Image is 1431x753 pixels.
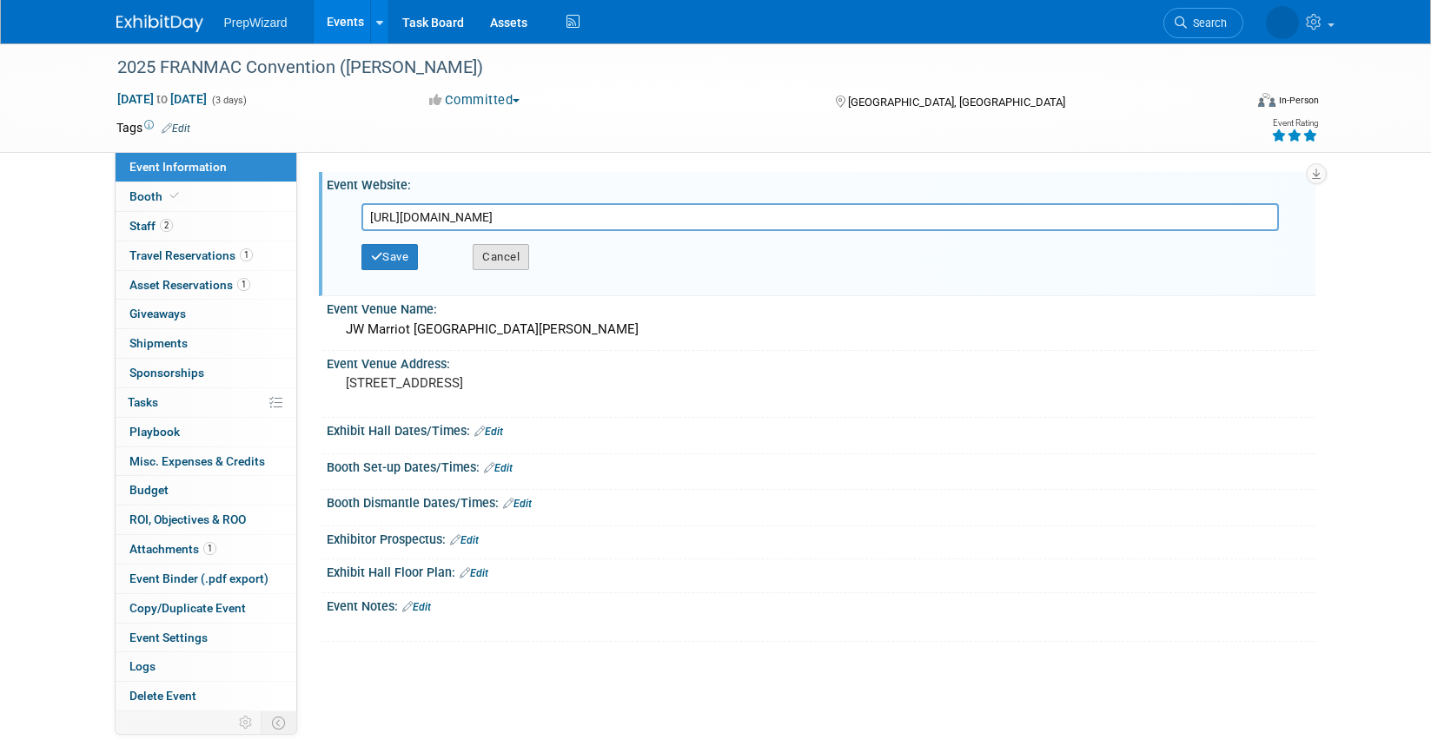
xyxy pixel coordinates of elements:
span: Search [1187,17,1227,30]
img: Format-Inperson.png [1258,93,1275,107]
a: Edit [460,567,488,579]
div: Exhibit Hall Floor Plan: [327,559,1315,582]
a: Misc. Expenses & Credits [116,447,296,476]
a: Logs [116,652,296,681]
a: Event Binder (.pdf export) [116,565,296,593]
a: Budget [116,476,296,505]
div: Event Venue Name: [327,296,1315,318]
td: Personalize Event Tab Strip [231,711,262,734]
div: JW Marriot [GEOGRAPHIC_DATA][PERSON_NAME] [340,316,1302,343]
div: Event Notes: [327,593,1315,616]
button: Committed [423,91,527,109]
span: Event Information [129,160,227,174]
a: Search [1163,8,1243,38]
span: Logs [129,659,156,673]
span: Playbook [129,425,180,439]
span: 1 [240,248,253,261]
a: Copy/Duplicate Event [116,594,296,623]
a: Edit [474,426,503,438]
a: ROI, Objectives & ROO [116,505,296,534]
div: Event Format [1141,90,1320,116]
div: Booth Dismantle Dates/Times: [327,490,1315,512]
a: Giveaways [116,300,296,328]
pre: [STREET_ADDRESS] [346,375,719,391]
span: Staff [129,219,173,233]
a: Edit [503,498,532,510]
a: Edit [450,534,479,546]
a: Event Settings [116,624,296,652]
td: Toggle Event Tabs [261,711,296,734]
a: Event Information [116,153,296,182]
img: Chris Townsend [1266,6,1299,39]
td: Tags [116,119,190,136]
div: Event Rating [1271,119,1318,128]
div: Event Venue Address: [327,351,1315,373]
i: Booth reservation complete [170,191,179,201]
span: Shipments [129,336,188,350]
div: Event Website: [327,172,1315,194]
div: Exhibitor Prospectus: [327,526,1315,549]
a: Attachments1 [116,535,296,564]
a: Tasks [116,388,296,417]
a: Edit [484,462,513,474]
div: Booth Set-up Dates/Times: [327,454,1315,477]
span: (3 days) [210,95,247,106]
span: [GEOGRAPHIC_DATA], [GEOGRAPHIC_DATA] [848,96,1065,109]
a: Travel Reservations1 [116,241,296,270]
span: 1 [237,278,250,291]
span: to [154,92,170,106]
img: ExhibitDay [116,15,203,32]
button: Cancel [473,244,529,270]
span: ROI, Objectives & ROO [129,512,246,526]
input: Enter URL [361,203,1279,231]
a: Booth [116,182,296,211]
span: Travel Reservations [129,248,253,262]
span: Sponsorships [129,366,204,380]
a: Playbook [116,418,296,446]
span: Event Binder (.pdf export) [129,571,268,585]
span: Asset Reservations [129,278,250,292]
div: 2025 FRANMAC Convention ([PERSON_NAME]) [111,52,1217,83]
a: Asset Reservations1 [116,271,296,300]
span: Misc. Expenses & Credits [129,454,265,468]
span: Copy/Duplicate Event [129,601,246,615]
span: Attachments [129,542,216,556]
span: Event Settings [129,631,208,644]
a: Shipments [116,329,296,358]
a: Staff2 [116,212,296,241]
a: Edit [162,122,190,135]
span: PrepWizard [224,16,288,30]
span: Giveaways [129,307,186,320]
span: Delete Event [129,689,196,703]
a: Edit [402,601,431,613]
span: Tasks [128,395,158,409]
div: In-Person [1278,94,1319,107]
span: Booth [129,189,182,203]
a: Sponsorships [116,359,296,387]
span: 1 [203,542,216,555]
span: [DATE] [DATE] [116,91,208,107]
div: Exhibit Hall Dates/Times: [327,418,1315,440]
span: Budget [129,483,169,497]
button: Save [361,244,419,270]
span: 2 [160,219,173,232]
a: Delete Event [116,682,296,710]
